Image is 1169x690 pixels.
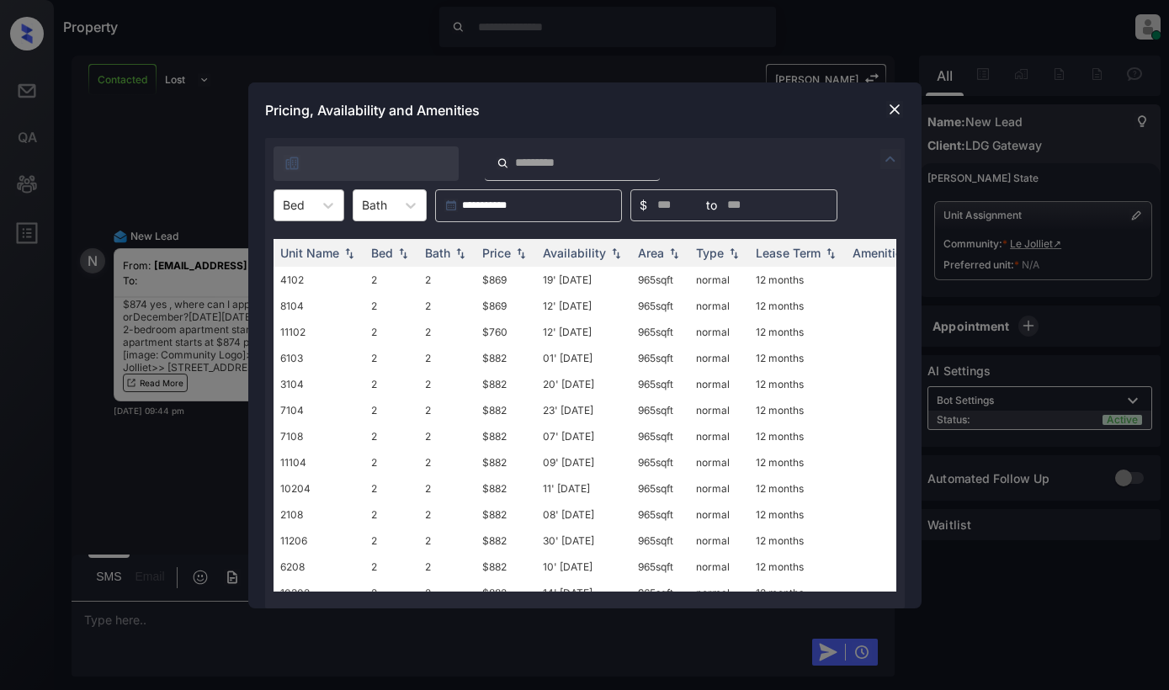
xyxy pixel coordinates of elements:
td: 965 sqft [631,502,689,528]
td: 2 [364,528,418,554]
div: Unit Name [280,246,339,260]
td: $882 [476,475,536,502]
td: normal [689,475,749,502]
td: 2 [418,475,476,502]
td: 2 [418,267,476,293]
img: sorting [666,247,683,258]
td: 2 [418,397,476,423]
td: 2 [418,528,476,554]
td: 2 [364,449,418,475]
td: 30' [DATE] [536,528,631,554]
td: 12 months [749,502,846,528]
td: normal [689,449,749,475]
td: 2 [364,475,418,502]
td: 7108 [274,423,364,449]
td: 2 [418,502,476,528]
td: 965 sqft [631,580,689,606]
td: 6103 [274,345,364,371]
img: sorting [822,247,839,258]
td: 965 sqft [631,554,689,580]
td: 4102 [274,267,364,293]
div: Amenities [853,246,909,260]
td: $882 [476,423,536,449]
td: 965 sqft [631,449,689,475]
td: $760 [476,319,536,345]
img: icon-zuma [284,155,300,172]
td: 12 months [749,293,846,319]
td: normal [689,345,749,371]
td: 12 months [749,528,846,554]
td: 7104 [274,397,364,423]
td: 965 sqft [631,475,689,502]
div: Bath [425,246,450,260]
td: $869 [476,267,536,293]
td: 11' [DATE] [536,475,631,502]
td: 2 [418,423,476,449]
td: 2 [364,267,418,293]
img: sorting [513,247,529,258]
td: 8104 [274,293,364,319]
img: sorting [452,247,469,258]
div: Type [696,246,724,260]
td: 2 [418,293,476,319]
td: 01' [DATE] [536,345,631,371]
div: Pricing, Availability and Amenities [248,82,922,138]
span: to [706,196,717,215]
td: normal [689,371,749,397]
td: normal [689,528,749,554]
div: Lease Term [756,246,821,260]
td: 12 months [749,554,846,580]
td: 965 sqft [631,423,689,449]
img: sorting [608,247,624,258]
td: 2 [364,423,418,449]
td: normal [689,423,749,449]
td: 3104 [274,371,364,397]
div: Price [482,246,511,260]
td: 07' [DATE] [536,423,631,449]
td: 12 months [749,449,846,475]
div: Availability [543,246,606,260]
td: 2 [418,449,476,475]
td: 2 [364,554,418,580]
td: 23' [DATE] [536,397,631,423]
td: $882 [476,580,536,606]
td: normal [689,580,749,606]
td: 2 [364,319,418,345]
td: 12 months [749,345,846,371]
td: 2 [364,371,418,397]
td: $882 [476,449,536,475]
td: $882 [476,397,536,423]
td: 965 sqft [631,293,689,319]
img: sorting [341,247,358,258]
img: icon-zuma [497,156,509,171]
td: 2 [364,345,418,371]
td: 2 [364,580,418,606]
td: normal [689,293,749,319]
img: sorting [725,247,742,258]
td: 12 months [749,475,846,502]
td: 20' [DATE] [536,371,631,397]
td: 14' [DATE] [536,580,631,606]
td: 965 sqft [631,528,689,554]
td: 965 sqft [631,319,689,345]
td: 2 [418,554,476,580]
td: 2 [418,319,476,345]
td: 12 months [749,580,846,606]
td: 12 months [749,267,846,293]
td: 10204 [274,475,364,502]
td: 12 months [749,397,846,423]
td: $882 [476,554,536,580]
img: close [886,101,903,118]
td: 2 [418,371,476,397]
td: 12 months [749,371,846,397]
td: 2 [364,502,418,528]
img: icon-zuma [880,149,901,169]
td: 09' [DATE] [536,449,631,475]
td: 12 months [749,319,846,345]
td: $882 [476,502,536,528]
td: 965 sqft [631,345,689,371]
td: $869 [476,293,536,319]
span: $ [640,196,647,215]
td: 19' [DATE] [536,267,631,293]
td: $882 [476,528,536,554]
